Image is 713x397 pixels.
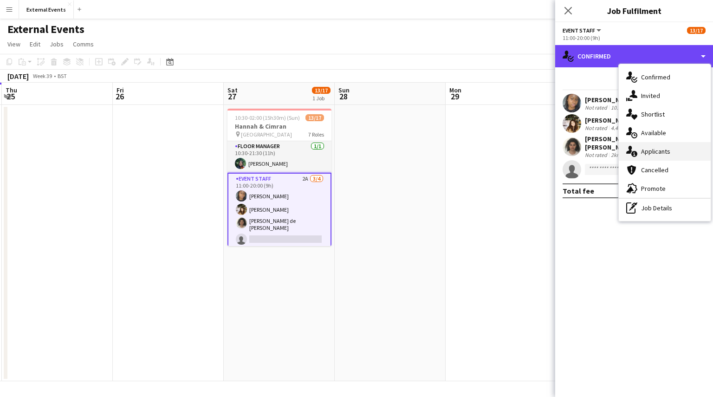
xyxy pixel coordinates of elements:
[563,186,594,195] div: Total fee
[312,87,331,94] span: 13/17
[227,86,238,94] span: Sat
[308,131,324,138] span: 7 Roles
[555,45,713,67] div: Confirmed
[609,104,630,111] div: 10.2km
[641,147,670,156] span: Applicants
[227,141,331,173] app-card-role: Floor manager1/110:30-21:30 (11h)[PERSON_NAME]
[7,72,29,81] div: [DATE]
[563,34,706,41] div: 11:00-20:00 (9h)
[641,129,666,137] span: Available
[641,110,665,118] span: Shortlist
[7,40,20,48] span: View
[585,116,634,124] div: [PERSON_NAME]
[641,73,670,81] span: Confirmed
[50,40,64,48] span: Jobs
[641,91,660,100] span: Invited
[641,184,666,193] span: Promote
[235,114,300,121] span: 10:30-02:00 (15h30m) (Sun)
[563,27,595,34] span: Event staff
[449,86,461,94] span: Mon
[4,38,24,50] a: View
[115,91,124,102] span: 26
[227,122,331,130] h3: Hannah & Cimran
[227,109,331,246] app-job-card: 10:30-02:00 (15h30m) (Sun)13/17Hannah & Cimran [GEOGRAPHIC_DATA]7 RolesFloor manager1/110:30-21:3...
[226,91,238,102] span: 27
[338,86,350,94] span: Sun
[31,72,54,79] span: Week 39
[73,40,94,48] span: Comms
[585,96,634,104] div: [PERSON_NAME]
[585,104,609,111] div: Not rated
[117,86,124,94] span: Fri
[641,166,668,174] span: Cancelled
[46,38,67,50] a: Jobs
[563,27,603,34] button: Event staff
[687,27,706,34] span: 13/17
[619,199,711,217] div: Job Details
[26,38,44,50] a: Edit
[241,131,292,138] span: [GEOGRAPHIC_DATA]
[609,151,623,158] div: 2km
[7,22,84,36] h1: External Events
[448,91,461,102] span: 29
[6,86,17,94] span: Thu
[227,173,331,249] app-card-role: Event staff2A3/411:00-20:00 (9h)[PERSON_NAME][PERSON_NAME][PERSON_NAME] de [PERSON_NAME]
[58,72,67,79] div: BST
[337,91,350,102] span: 28
[585,135,691,151] div: [PERSON_NAME] de [PERSON_NAME]
[555,5,713,17] h3: Job Fulfilment
[585,124,609,131] div: Not rated
[19,0,74,19] button: External Events
[312,95,330,102] div: 1 Job
[69,38,97,50] a: Comms
[585,151,609,158] div: Not rated
[609,124,627,131] div: 4.4km
[305,114,324,121] span: 13/17
[30,40,40,48] span: Edit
